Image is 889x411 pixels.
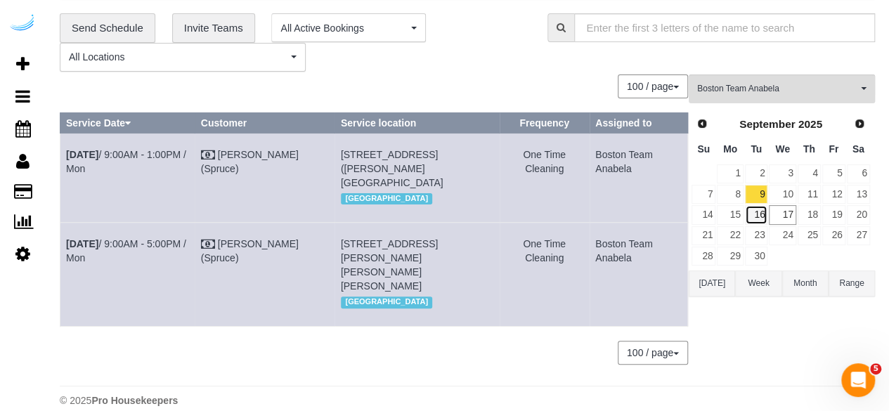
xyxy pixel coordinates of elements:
a: 6 [847,164,870,183]
button: Month [782,270,829,296]
span: Tuesday [751,143,762,155]
a: 24 [769,226,796,245]
a: 26 [822,226,845,245]
a: 11 [798,185,821,204]
a: 12 [822,185,845,204]
nav: Pagination navigation [618,341,688,365]
a: 17 [769,205,796,224]
td: Customer [195,223,335,326]
th: Frequency [500,112,590,133]
a: Prev [692,114,712,133]
div: Location [341,293,493,311]
a: 16 [745,205,768,224]
a: 21 [692,226,715,245]
span: 2025 [798,118,822,130]
td: Assigned to [590,133,688,222]
button: Boston Team Anabela [689,74,875,103]
span: Prev [696,118,708,129]
span: All Active Bookings [280,21,408,35]
a: Invite Teams [172,13,255,43]
td: Customer [195,133,335,222]
a: 29 [717,247,743,266]
a: 13 [847,185,870,204]
span: 5 [870,363,881,374]
span: [STREET_ADDRESS] ([PERSON_NAME][GEOGRAPHIC_DATA] [341,149,443,188]
a: 14 [692,205,715,224]
a: 4 [798,164,821,183]
iframe: Intercom live chat [841,363,875,397]
button: 100 / page [618,341,688,365]
i: Check Payment [201,150,215,160]
strong: Pro Housekeepers [91,395,178,406]
a: 28 [692,247,715,266]
span: [GEOGRAPHIC_DATA] [341,296,433,308]
a: 20 [847,205,870,224]
button: 100 / page [618,74,688,98]
a: 3 [769,164,796,183]
nav: Pagination navigation [618,74,688,98]
input: Enter the first 3 letters of the name to search [574,13,875,42]
button: [DATE] [689,270,735,296]
span: [STREET_ADDRESS][PERSON_NAME][PERSON_NAME][PERSON_NAME] [341,238,438,292]
span: Friday [829,143,838,155]
img: Automaid Logo [8,14,37,34]
a: 27 [847,226,870,245]
span: [GEOGRAPHIC_DATA] [341,193,433,204]
a: [DATE]/ 9:00AM - 1:00PM / Mon [66,149,186,174]
span: September [739,118,796,130]
span: Sunday [697,143,710,155]
a: 5 [822,164,845,183]
span: Saturday [852,143,864,155]
td: Frequency [500,223,590,326]
div: Location [341,190,493,208]
b: [DATE] [66,149,98,160]
button: All Locations [60,43,306,72]
button: All Active Bookings [271,13,426,42]
td: Frequency [500,133,590,222]
a: 7 [692,185,715,204]
a: 19 [822,205,845,224]
a: 15 [717,205,743,224]
td: Service location [335,133,499,222]
a: [PERSON_NAME] (Spruce) [201,149,299,174]
a: [DATE]/ 9:00AM - 5:00PM / Mon [66,238,186,263]
a: 25 [798,226,821,245]
th: Service Date [60,112,195,133]
th: Customer [195,112,335,133]
button: Range [829,270,875,296]
a: 10 [769,185,796,204]
span: Next [854,118,865,129]
span: Boston Team Anabela [697,83,857,95]
a: 30 [745,247,768,266]
span: Monday [723,143,737,155]
button: Week [735,270,781,296]
a: Send Schedule [60,13,155,43]
a: Next [850,114,869,133]
span: All Locations [69,50,287,64]
a: 23 [745,226,768,245]
th: Assigned to [590,112,688,133]
b: [DATE] [66,238,98,249]
td: Schedule date [60,133,195,222]
th: Service location [335,112,499,133]
td: Assigned to [590,223,688,326]
a: 18 [798,205,821,224]
div: © 2025 [60,393,875,407]
i: Check Payment [201,240,215,249]
a: 9 [745,185,768,204]
a: 22 [717,226,743,245]
td: Service location [335,223,499,326]
a: 1 [717,164,743,183]
td: Schedule date [60,223,195,326]
a: 2 [745,164,768,183]
span: Thursday [803,143,815,155]
a: 8 [717,185,743,204]
ol: All Teams [689,74,875,96]
a: [PERSON_NAME] (Spruce) [201,238,299,263]
span: Wednesday [775,143,790,155]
